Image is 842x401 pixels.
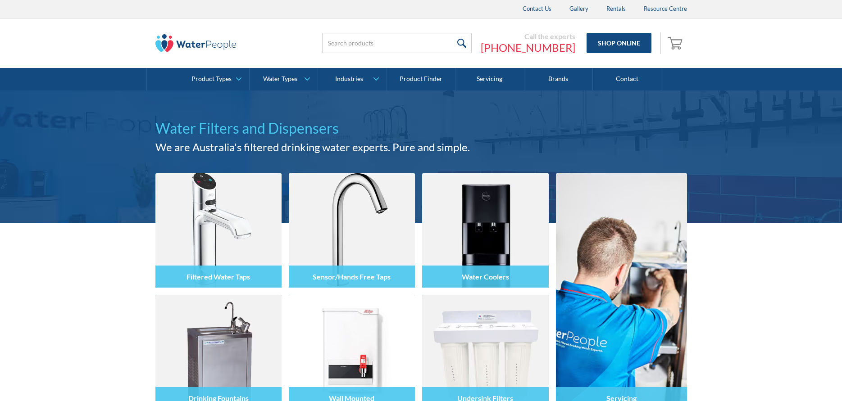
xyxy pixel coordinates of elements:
[422,173,548,288] img: Water Coolers
[593,68,661,90] a: Contact
[481,32,575,41] div: Call the experts
[335,75,363,83] div: Industries
[155,173,282,288] img: Filtered Water Taps
[187,272,250,281] h4: Filtered Water Taps
[387,68,455,90] a: Product Finder
[181,68,249,90] a: Product Types
[587,33,651,53] a: Shop Online
[524,68,593,90] a: Brands
[481,41,575,54] a: [PHONE_NUMBER]
[263,75,297,83] div: Water Types
[322,33,472,53] input: Search products
[668,36,685,50] img: shopping cart
[250,68,318,90] a: Water Types
[155,34,237,52] img: The Water People
[455,68,524,90] a: Servicing
[665,32,687,54] a: Open empty cart
[289,173,415,288] img: Sensor/Hands Free Taps
[462,272,509,281] h4: Water Coolers
[318,68,386,90] a: Industries
[313,272,391,281] h4: Sensor/Hands Free Taps
[191,75,232,83] div: Product Types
